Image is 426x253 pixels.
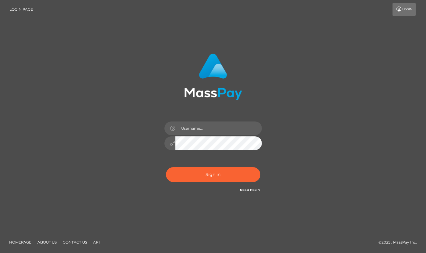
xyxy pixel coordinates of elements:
a: API [91,237,102,247]
a: About Us [35,237,59,247]
a: Login Page [9,3,33,16]
a: Homepage [7,237,34,247]
img: MassPay Login [184,54,242,100]
button: Sign in [166,167,260,182]
a: Need Help? [240,188,260,192]
input: Username... [175,121,262,135]
div: © 2025 , MassPay Inc. [378,239,421,246]
a: Login [393,3,416,16]
a: Contact Us [60,237,90,247]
